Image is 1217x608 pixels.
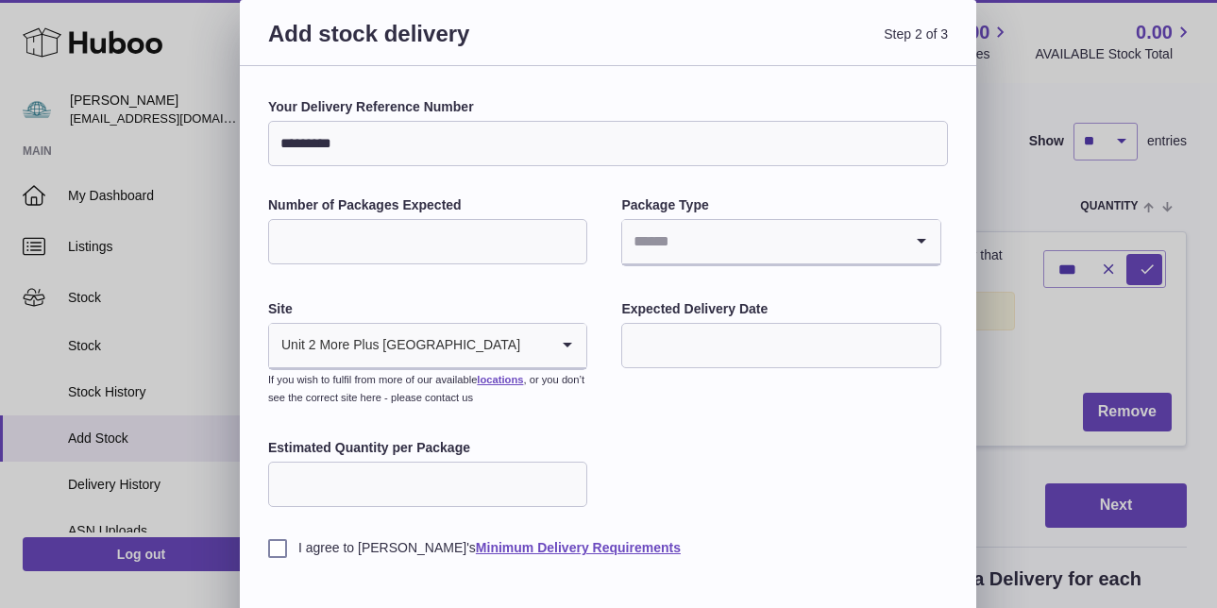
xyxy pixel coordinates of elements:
label: Estimated Quantity per Package [268,439,587,457]
a: locations [477,374,523,385]
div: Search for option [622,220,939,265]
label: Your Delivery Reference Number [268,98,948,116]
span: Unit 2 More Plus [GEOGRAPHIC_DATA] [269,324,521,367]
label: Site [268,300,587,318]
span: Step 2 of 3 [608,19,948,71]
h3: Add stock delivery [268,19,608,71]
label: Number of Packages Expected [268,196,587,214]
label: Expected Delivery Date [621,300,940,318]
input: Search for option [622,220,902,263]
a: Minimum Delivery Requirements [476,540,681,555]
div: Search for option [269,324,586,369]
small: If you wish to fulfil from more of our available , or you don’t see the correct site here - pleas... [268,374,584,403]
label: Package Type [621,196,940,214]
label: I agree to [PERSON_NAME]'s [268,539,948,557]
input: Search for option [521,324,549,367]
